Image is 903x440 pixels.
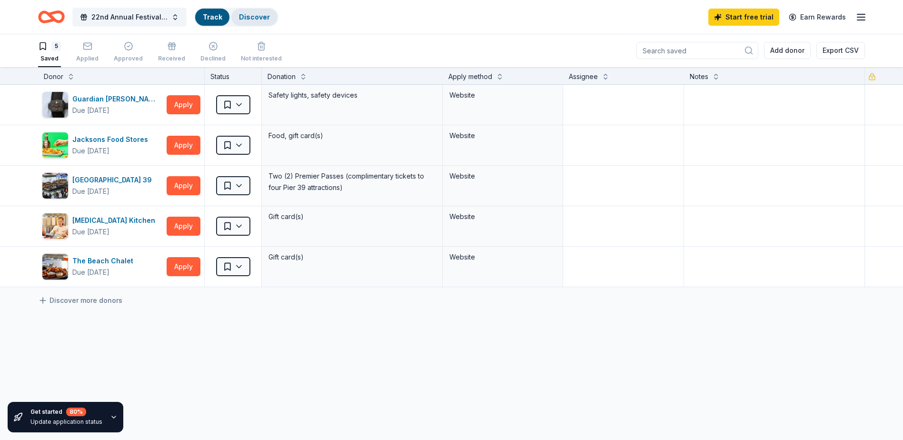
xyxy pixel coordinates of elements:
[203,13,222,21] a: Track
[42,213,68,239] img: Image for Taste Buds Kitchen
[66,408,86,416] div: 80 %
[449,90,556,101] div: Website
[268,71,296,82] div: Donation
[72,267,109,278] div: Due [DATE]
[167,257,200,276] button: Apply
[167,217,200,236] button: Apply
[72,255,137,267] div: The Beach Chalet
[764,42,811,59] button: Add donor
[42,92,68,118] img: Image for Guardian Angel Device
[448,71,492,82] div: Apply method
[268,89,437,102] div: Safety lights, safety devices
[167,95,200,114] button: Apply
[72,174,156,186] div: [GEOGRAPHIC_DATA] 39
[158,38,185,67] button: Received
[449,251,556,263] div: Website
[76,55,99,62] div: Applied
[38,295,122,306] a: Discover more donors
[194,8,278,27] button: TrackDiscover
[72,186,109,197] div: Due [DATE]
[200,38,226,67] button: Declined
[91,11,168,23] span: 22nd Annual Festival of Trees
[200,55,226,62] div: Declined
[42,172,163,199] button: Image for San Francisco Pier 39[GEOGRAPHIC_DATA] 39Due [DATE]
[167,176,200,195] button: Apply
[114,55,143,62] div: Approved
[72,8,187,27] button: 22nd Annual Festival of Trees
[38,6,65,28] a: Home
[158,55,185,62] div: Received
[449,130,556,141] div: Website
[167,136,200,155] button: Apply
[449,211,556,222] div: Website
[239,13,270,21] a: Discover
[268,250,437,264] div: Gift card(s)
[72,226,109,238] div: Due [DATE]
[816,42,865,59] button: Export CSV
[708,9,779,26] a: Start free trial
[783,9,852,26] a: Earn Rewards
[72,105,109,116] div: Due [DATE]
[30,418,102,426] div: Update application status
[268,170,437,194] div: Two (2) Premier Passes (complimentary tickets to four Pier 39 attractions)
[38,55,61,62] div: Saved
[42,132,68,158] img: Image for Jacksons Food Stores
[42,132,163,159] button: Image for Jacksons Food StoresJacksons Food StoresDue [DATE]
[42,254,68,280] img: Image for The Beach Chalet
[114,38,143,67] button: Approved
[72,145,109,157] div: Due [DATE]
[42,213,163,240] button: Image for Taste Buds Kitchen[MEDICAL_DATA] KitchenDue [DATE]
[268,129,437,142] div: Food, gift card(s)
[38,38,61,67] button: 5Saved
[72,134,152,145] div: Jacksons Food Stores
[42,253,163,280] button: Image for The Beach ChaletThe Beach ChaletDue [DATE]
[205,67,262,84] div: Status
[449,170,556,182] div: Website
[42,91,163,118] button: Image for Guardian Angel DeviceGuardian [PERSON_NAME]Due [DATE]
[241,55,282,62] div: Not interested
[30,408,102,416] div: Get started
[268,210,437,223] div: Gift card(s)
[690,71,708,82] div: Notes
[51,41,61,51] div: 5
[72,93,163,105] div: Guardian [PERSON_NAME]
[44,71,63,82] div: Donor
[569,71,598,82] div: Assignee
[76,38,99,67] button: Applied
[241,38,282,67] button: Not interested
[72,215,159,226] div: [MEDICAL_DATA] Kitchen
[636,42,758,59] input: Search saved
[42,173,68,199] img: Image for San Francisco Pier 39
